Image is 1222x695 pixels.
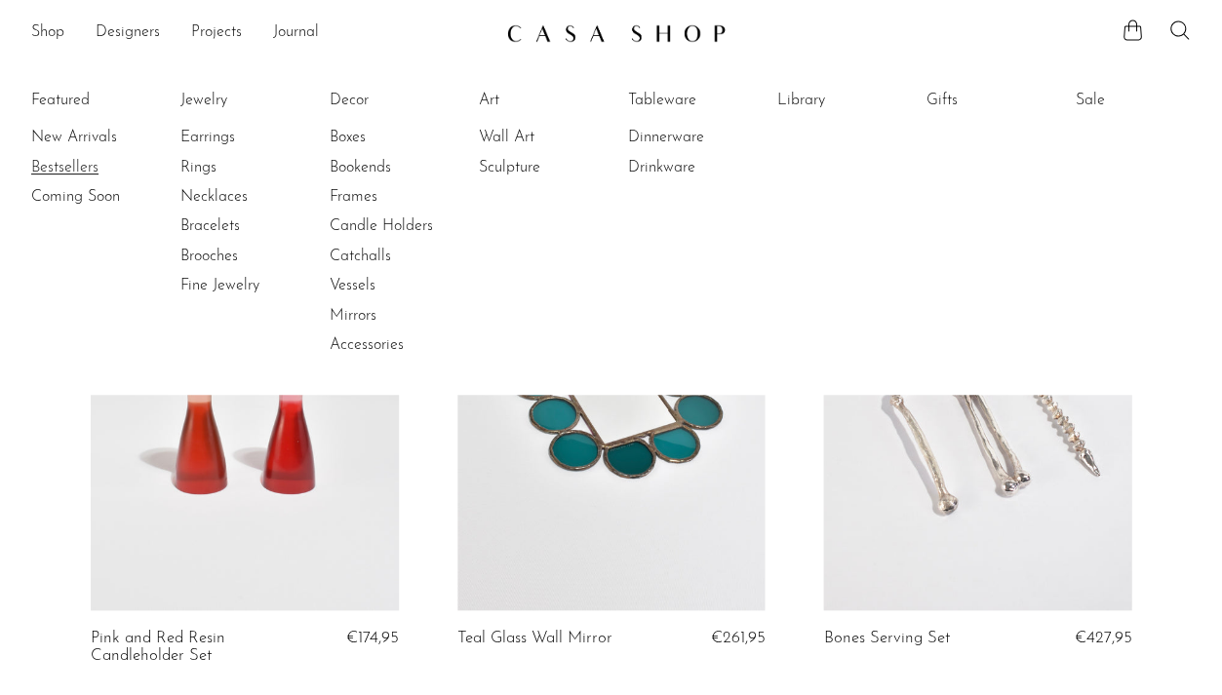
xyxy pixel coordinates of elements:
[330,334,476,356] a: Accessories
[457,630,612,647] a: Teal Glass Wall Mirror
[330,90,476,111] a: Decor
[31,17,491,50] nav: Desktop navigation
[31,20,64,46] a: Shop
[926,90,1072,111] a: Gifts
[180,157,327,178] a: Rings
[627,157,773,178] a: Drinkware
[330,157,476,178] a: Bookends
[1074,630,1131,646] span: €427,95
[31,123,177,212] ul: Featured
[273,20,319,46] a: Journal
[96,20,160,46] a: Designers
[180,275,327,296] a: Fine Jewelry
[180,86,327,301] ul: Jewelry
[479,127,625,148] a: Wall Art
[710,630,765,646] span: €261,95
[31,157,177,178] a: Bestsellers
[180,127,327,148] a: Earrings
[776,86,923,123] ul: Library
[180,246,327,267] a: Brooches
[31,17,491,50] ul: NEW HEADER MENU
[31,127,177,148] a: New Arrivals
[330,127,476,148] a: Boxes
[627,90,773,111] a: Tableware
[776,90,923,111] a: Library
[627,127,773,148] a: Dinnerware
[330,215,476,237] a: Candle Holders
[180,90,327,111] a: Jewelry
[1075,86,1221,123] ul: Sale
[330,275,476,296] a: Vessels
[823,630,949,647] a: Bones Serving Set
[479,90,625,111] a: Art
[926,86,1072,123] ul: Gifts
[91,630,295,666] a: Pink and Red Resin Candleholder Set
[479,86,625,182] ul: Art
[330,246,476,267] a: Catchalls
[1075,90,1221,111] a: Sale
[330,86,476,361] ul: Decor
[191,20,242,46] a: Projects
[31,186,177,208] a: Coming Soon
[479,157,625,178] a: Sculpture
[627,86,773,182] ul: Tableware
[180,215,327,237] a: Bracelets
[330,305,476,327] a: Mirrors
[180,186,327,208] a: Necklaces
[345,630,398,646] span: €174,95
[330,186,476,208] a: Frames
